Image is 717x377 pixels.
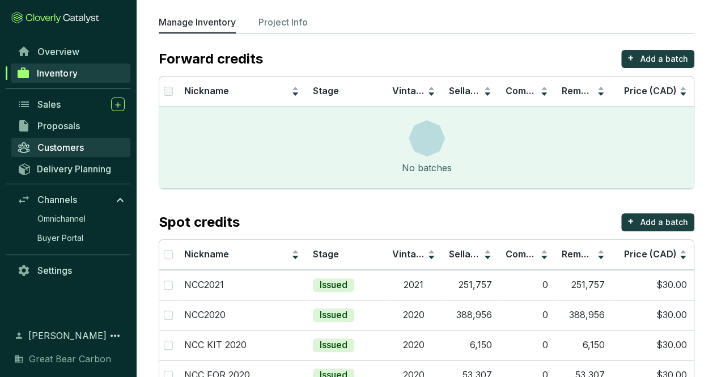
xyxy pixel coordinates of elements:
[320,279,347,291] p: Issued
[385,330,442,360] td: 2020
[32,210,130,227] a: Omnichannel
[37,194,77,205] span: Channels
[621,213,694,231] button: +Add a batch
[402,161,452,175] div: No batches
[159,50,263,68] p: Forward credits
[11,190,130,209] a: Channels
[385,300,442,330] td: 2020
[37,232,83,244] span: Buyer Portal
[555,330,612,360] td: 6,150
[37,67,77,79] span: Inventory
[11,261,130,280] a: Settings
[258,15,308,29] p: Project Info
[612,270,694,300] td: $30.00
[442,270,499,300] td: 251,757
[624,248,677,260] span: Price (CAD)
[392,248,427,260] span: Vintage
[11,159,130,178] a: Delivery Planning
[498,330,555,360] td: 0
[184,85,229,96] span: Nickname
[385,270,442,300] td: 2021
[184,279,224,291] p: NCC2021
[37,99,61,110] span: Sales
[498,270,555,300] td: 0
[28,329,107,342] span: [PERSON_NAME]
[11,42,130,61] a: Overview
[37,265,72,276] span: Settings
[37,213,86,224] span: Omnichannel
[37,120,80,132] span: Proposals
[562,248,608,260] span: Remaining
[505,248,554,260] span: Committed
[320,309,347,321] p: Issued
[159,15,236,29] p: Manage Inventory
[320,339,347,351] p: Issued
[627,213,634,229] p: +
[555,300,612,330] td: 388,956
[184,339,247,351] p: NCC KIT 2020
[306,77,385,107] th: Stage
[505,85,554,96] span: Committed
[11,63,130,83] a: Inventory
[392,85,427,96] span: Vintage
[612,330,694,360] td: $30.00
[37,142,84,153] span: Customers
[442,330,499,360] td: 6,150
[11,138,130,157] a: Customers
[37,46,79,57] span: Overview
[624,85,677,96] span: Price (CAD)
[627,50,634,66] p: +
[306,240,385,270] th: Stage
[449,85,484,96] span: Sellable
[612,300,694,330] td: $30.00
[562,85,608,96] span: Remaining
[37,163,111,175] span: Delivery Planning
[449,248,484,260] span: Sellable
[313,248,339,260] span: Stage
[442,300,499,330] td: 388,956
[184,248,229,260] span: Nickname
[313,85,339,96] span: Stage
[11,116,130,135] a: Proposals
[621,50,694,68] button: +Add a batch
[29,352,111,366] span: Great Bear Carbon
[498,300,555,330] td: 0
[184,309,226,321] p: NCC2020
[159,213,240,231] p: Spot credits
[640,53,688,65] p: Add a batch
[555,270,612,300] td: 251,757
[32,230,130,247] a: Buyer Portal
[11,95,130,114] a: Sales
[640,217,688,228] p: Add a batch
